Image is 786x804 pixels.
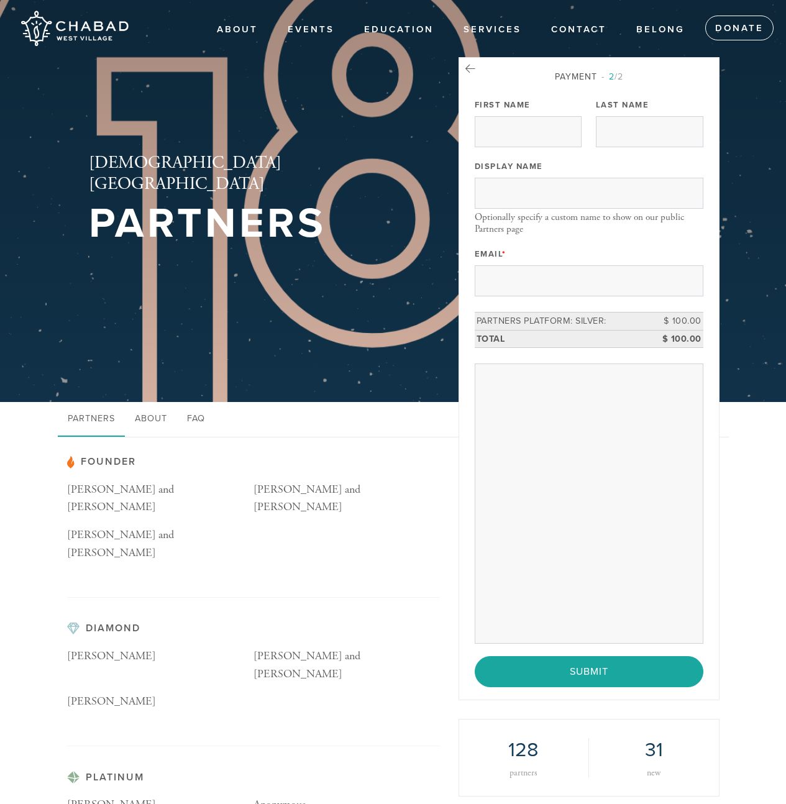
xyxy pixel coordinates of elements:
[475,161,543,172] label: Display Name
[608,738,700,762] h2: 31
[208,18,267,42] a: About
[89,153,418,194] h2: [DEMOGRAPHIC_DATA][GEOGRAPHIC_DATA]
[478,769,570,777] div: partners
[475,212,703,235] div: Optionally specify a custom name to show on our public Partners page
[67,623,80,635] img: pp-diamond.svg
[177,402,215,437] a: FAQ
[355,18,443,42] a: EDUCATION
[89,204,418,244] h1: Partners
[254,481,440,517] p: [PERSON_NAME] and [PERSON_NAME]
[67,456,75,468] img: pp-partner.svg
[278,18,344,42] a: Events
[477,368,700,638] iframe: Secure payment input frame
[502,249,506,259] span: This field is required.
[67,693,254,711] p: [PERSON_NAME]
[454,18,531,42] a: Services
[475,330,647,348] td: Total
[608,769,700,777] div: new
[609,71,615,82] span: 2
[627,18,694,42] a: Belong
[705,16,774,40] a: Donate
[647,330,703,348] td: $ 100.00
[475,656,703,687] input: Submit
[478,738,570,762] h2: 128
[647,313,703,331] td: $ 100.00
[475,249,506,260] label: Email
[19,6,130,51] img: Chabad%20West%20Village.png
[601,71,623,82] span: /2
[125,402,177,437] a: About
[58,402,125,437] a: Partners
[67,526,254,562] p: [PERSON_NAME] and [PERSON_NAME]
[67,623,440,635] h3: Diamond
[67,481,254,517] p: [PERSON_NAME] and [PERSON_NAME]
[67,456,440,468] h3: Founder
[542,18,616,42] a: Contact
[475,99,531,111] label: First Name
[475,313,647,331] td: Partners Platform: Silver:
[67,649,156,663] span: [PERSON_NAME]
[254,647,440,683] p: [PERSON_NAME] and [PERSON_NAME]
[475,70,703,83] div: Payment
[67,771,80,783] img: pp-platinum.svg
[67,771,440,783] h3: Platinum
[596,99,649,111] label: Last Name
